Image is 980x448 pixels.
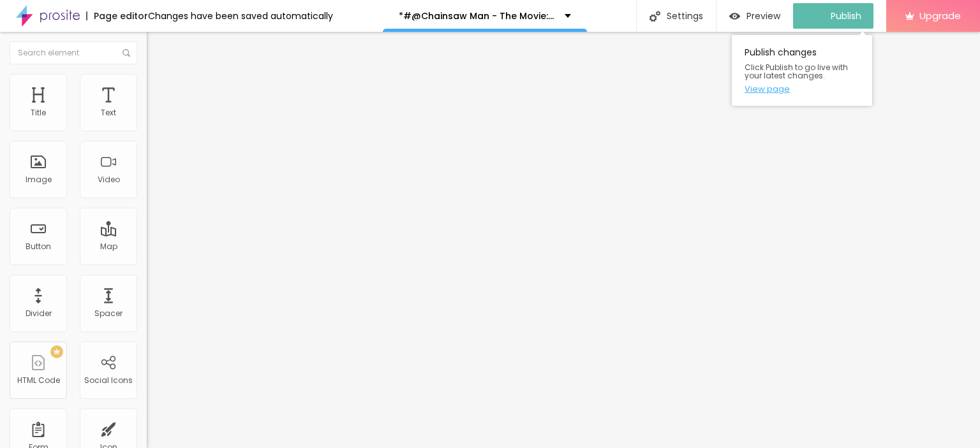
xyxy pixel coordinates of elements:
[729,11,740,22] img: view-1.svg
[650,11,660,22] img: Icone
[100,242,117,251] div: Map
[84,376,133,385] div: Social Icons
[831,11,861,21] span: Publish
[98,175,120,184] div: Video
[94,309,122,318] div: Spacer
[793,3,873,29] button: Publish
[147,32,980,448] iframe: Editor
[919,10,961,21] span: Upgrade
[26,175,52,184] div: Image
[101,108,116,117] div: Text
[399,11,555,20] p: *#@Chainsaw Man - The Movie: Reze Arc Download 2025 FullMovie Free English/Hindi
[746,11,780,21] span: Preview
[745,85,859,93] a: View page
[26,242,51,251] div: Button
[86,11,148,20] div: Page editor
[148,11,333,20] div: Changes have been saved automatically
[745,63,859,80] span: Click Publish to go live with your latest changes.
[122,49,130,57] img: Icone
[732,35,872,106] div: Publish changes
[716,3,793,29] button: Preview
[31,108,46,117] div: Title
[26,309,52,318] div: Divider
[10,41,137,64] input: Search element
[17,376,60,385] div: HTML Code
